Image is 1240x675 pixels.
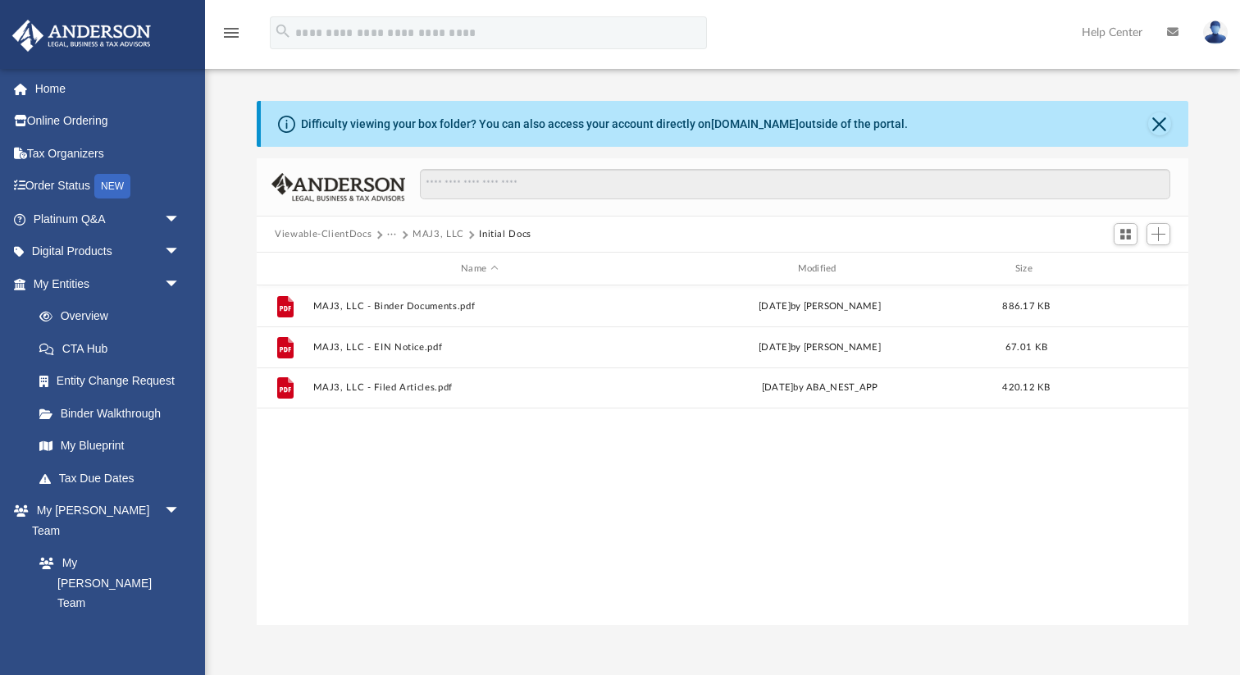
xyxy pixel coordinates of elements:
[654,340,987,355] div: [DATE] by [PERSON_NAME]
[313,301,646,312] button: MAJ3, LLC - Binder Documents.pdf
[164,203,197,236] span: arrow_drop_down
[164,495,197,528] span: arrow_drop_down
[164,235,197,269] span: arrow_drop_down
[23,300,205,333] a: Overview
[312,262,646,276] div: Name
[11,170,205,203] a: Order StatusNEW
[11,105,205,138] a: Online Ordering
[221,23,241,43] i: menu
[257,285,1188,626] div: grid
[23,619,197,672] a: [PERSON_NAME] System
[1005,343,1047,352] span: 67.01 KB
[275,227,372,242] button: Viewable-ClientDocs
[387,227,398,242] button: ···
[23,547,189,620] a: My [PERSON_NAME] Team
[413,227,464,242] button: MAJ3, LLC
[1114,223,1138,246] button: Switch to Grid View
[1106,294,1144,319] button: More options
[164,267,197,301] span: arrow_drop_down
[1002,302,1050,311] span: 886.17 KB
[1002,383,1050,392] span: 420.12 KB
[479,227,531,242] button: Initial Docs
[301,116,908,133] div: Difficulty viewing your box folder? You can also access your account directly on outside of the p...
[7,20,156,52] img: Anderson Advisors Platinum Portal
[23,462,205,495] a: Tax Due Dates
[23,397,205,430] a: Binder Walkthrough
[23,430,197,463] a: My Blueprint
[654,381,987,395] div: [DATE] by ABA_NEST_APP
[11,267,205,300] a: My Entitiesarrow_drop_down
[654,299,987,314] div: [DATE] by [PERSON_NAME]
[11,203,205,235] a: Platinum Q&Aarrow_drop_down
[1106,376,1144,400] button: More options
[1106,335,1144,360] button: More options
[11,235,205,268] a: Digital Productsarrow_drop_down
[1148,112,1171,135] button: Close
[11,495,197,547] a: My [PERSON_NAME] Teamarrow_drop_down
[313,382,646,393] button: MAJ3, LLC - Filed Articles.pdf
[274,22,292,40] i: search
[23,365,205,398] a: Entity Change Request
[1147,223,1171,246] button: Add
[653,262,987,276] div: Modified
[94,174,130,198] div: NEW
[1066,262,1181,276] div: id
[221,31,241,43] a: menu
[420,169,1170,200] input: Search files and folders
[1203,21,1228,44] img: User Pic
[711,117,799,130] a: [DOMAIN_NAME]
[313,342,646,353] button: MAJ3, LLC - EIN Notice.pdf
[23,332,205,365] a: CTA Hub
[11,137,205,170] a: Tax Organizers
[11,72,205,105] a: Home
[264,262,305,276] div: id
[994,262,1060,276] div: Size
